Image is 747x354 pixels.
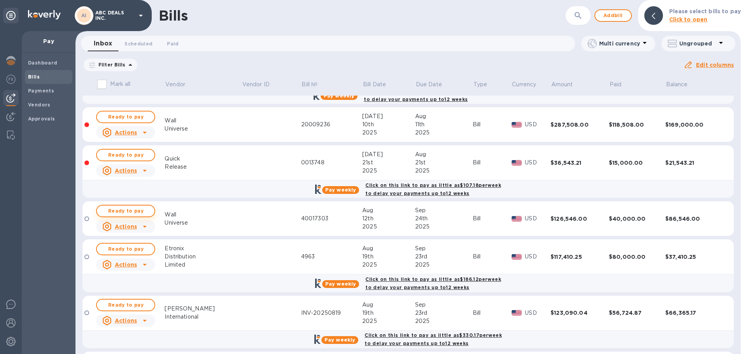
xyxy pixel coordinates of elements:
div: Distribution [165,253,242,261]
b: Pay weekly [324,93,354,99]
p: Type [473,80,487,89]
span: Bill Date [363,80,396,89]
b: Please select bills to pay [669,8,741,14]
p: Pay [28,37,69,45]
span: Inbox [94,38,112,49]
b: Click on this link to pay as little as $292.07 per week to delay your payments up to 12 weeks [364,88,503,102]
div: Unpin categories [3,8,19,23]
u: Actions [115,262,137,268]
p: USD [525,120,551,129]
b: Approvals [28,116,55,122]
b: Click to open [669,16,708,23]
div: Quick [165,155,242,163]
div: Aug [362,244,415,253]
div: 21st [415,159,473,167]
div: Aug [362,206,415,214]
div: 2025 [362,317,415,325]
div: 2025 [415,129,473,137]
b: Click on this link to pay as little as $330.17 per week to delay your payments up to 12 weeks [365,332,502,346]
div: 40017303 [301,214,362,223]
div: $66,365.17 [665,309,724,317]
div: $123,090.04 [551,309,609,317]
b: Dashboard [28,60,58,66]
div: 2025 [362,261,415,269]
div: $287,508.00 [551,121,609,129]
span: Ready to pay [103,244,148,254]
p: USD [525,159,551,167]
div: $40,000.00 [609,215,665,223]
div: $126,546.00 [551,215,609,223]
div: Wall [165,117,242,125]
div: Bill [473,120,512,129]
div: Aug [362,301,415,309]
span: Vendor [165,80,195,89]
div: Bill [473,214,512,223]
span: Scheduled [124,40,153,48]
b: Pay weekly [324,337,355,343]
div: 0013748 [301,159,362,167]
h1: Bills [159,7,188,24]
div: $56,724.87 [609,309,665,317]
div: Aug [415,112,473,120]
div: 24th [415,214,473,223]
div: 19th [362,253,415,261]
span: Balance [666,80,698,89]
p: Balance [666,80,688,89]
u: Actions [115,223,137,230]
div: $36,543.21 [551,159,609,167]
img: USD [512,310,522,316]
b: Click on this link to pay as little as $186.12 per week to delay your payments up to 12 weeks [365,276,501,290]
div: 2025 [415,167,473,175]
p: Due Date [416,80,442,89]
span: Bill № [302,80,328,89]
b: Bills [28,74,40,80]
p: Bill № [302,80,317,89]
button: Ready to pay [96,111,155,123]
p: USD [525,309,551,317]
p: USD [525,214,551,223]
p: Bill Date [363,80,386,89]
div: 23rd [415,253,473,261]
div: [PERSON_NAME] [165,305,242,313]
b: Pay weekly [325,187,356,193]
span: Ready to pay [103,300,148,310]
div: Release [165,163,242,171]
div: INV-20250819 [301,309,362,317]
div: [DATE] [362,112,415,120]
b: Pay weekly [325,281,356,287]
div: 2025 [415,223,473,231]
div: $37,410.25 [665,253,724,261]
img: USD [512,254,522,260]
div: Sep [415,301,473,309]
span: Paid [610,80,632,89]
div: 2025 [415,317,473,325]
p: ABC DEALS INC. [95,10,134,21]
div: 10th [362,120,415,129]
div: 2025 [362,129,415,137]
b: Payments [28,88,54,94]
span: Due Date [416,80,452,89]
p: Filter Bills [95,61,126,68]
div: [DATE] [362,150,415,159]
u: Edit columns [696,62,734,68]
div: $86,546.00 [665,215,724,223]
span: Currency [512,80,536,89]
u: Actions [115,129,137,136]
p: Paid [610,80,622,89]
p: Amount [551,80,573,89]
div: $21,543.21 [665,159,724,167]
img: USD [512,216,522,221]
p: Mark all [110,80,130,88]
span: Type [473,80,498,89]
div: 23rd [415,309,473,317]
span: Ready to pay [103,150,148,160]
p: USD [525,253,551,261]
span: Ready to pay [103,112,148,122]
div: Sep [415,206,473,214]
b: Vendors [28,102,51,108]
u: Actions [115,167,137,174]
p: Vendor [165,80,185,89]
div: $15,000.00 [609,159,665,167]
div: $80,000.00 [609,253,665,261]
div: Universe [165,125,242,133]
